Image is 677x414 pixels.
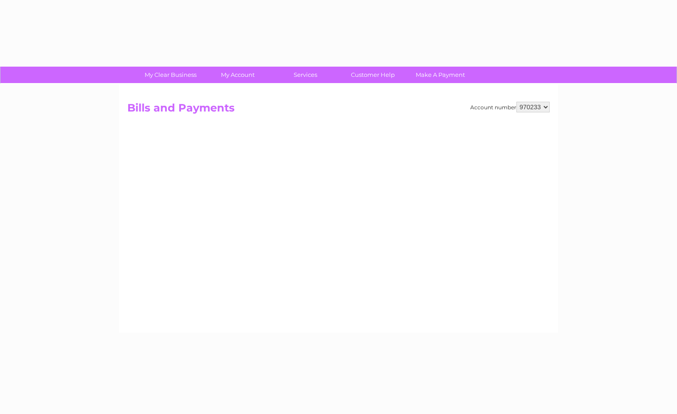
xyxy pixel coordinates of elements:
[336,67,409,83] a: Customer Help
[269,67,342,83] a: Services
[127,102,550,119] h2: Bills and Payments
[470,102,550,112] div: Account number
[201,67,275,83] a: My Account
[134,67,207,83] a: My Clear Business
[404,67,477,83] a: Make A Payment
